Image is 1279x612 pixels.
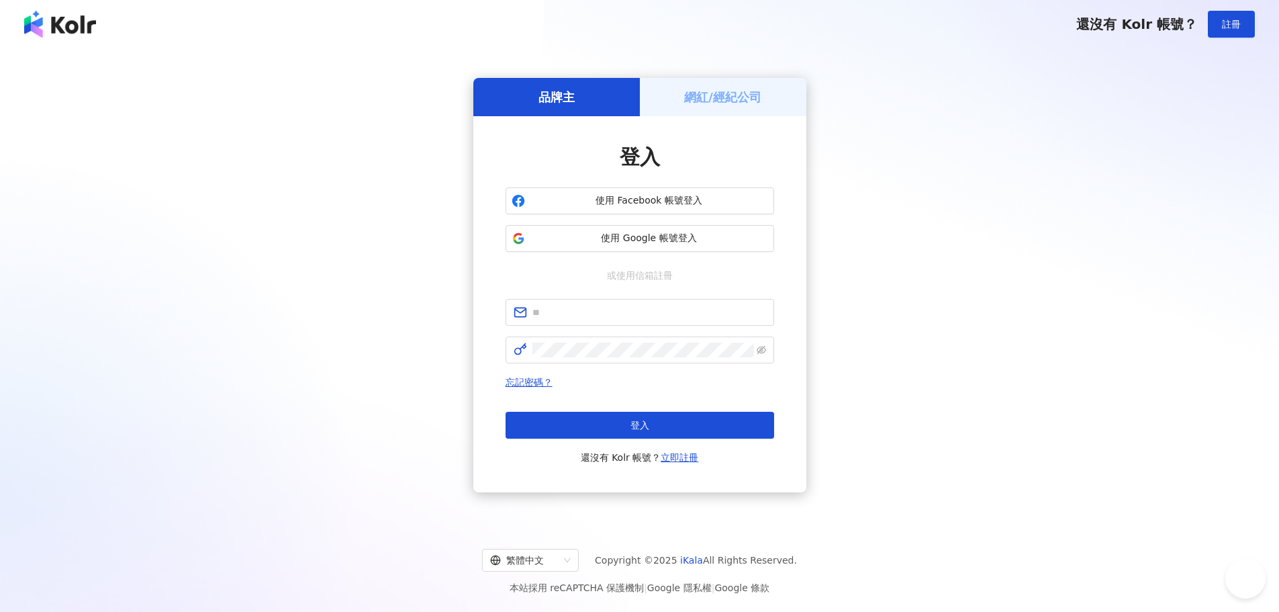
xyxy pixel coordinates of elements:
[24,11,96,38] img: logo
[490,550,559,571] div: 繁體中文
[538,89,575,105] h5: 品牌主
[647,582,712,593] a: Google 隱私權
[1225,558,1266,599] iframe: Help Scout Beacon - Open
[598,268,682,283] span: 或使用信箱註冊
[644,582,647,593] span: |
[530,232,768,245] span: 使用 Google 帳號登入
[506,225,774,252] button: 使用 Google 帳號登入
[1208,11,1255,38] button: 註冊
[620,145,660,169] span: 登入
[506,377,553,388] a: 忘記密碼？
[680,555,703,566] a: iKala
[1222,19,1241,30] span: 註冊
[757,345,766,355] span: eye-invisible
[714,582,769,593] a: Google 條款
[595,552,797,568] span: Copyright © 2025 All Rights Reserved.
[581,449,699,466] span: 還沒有 Kolr 帳號？
[630,420,649,431] span: 登入
[510,580,769,596] span: 本站採用 reCAPTCHA 保護機制
[661,452,698,463] a: 立即註冊
[506,187,774,214] button: 使用 Facebook 帳號登入
[684,89,761,105] h5: 網紅/經紀公司
[712,582,715,593] span: |
[530,194,768,208] span: 使用 Facebook 帳號登入
[1076,16,1197,32] span: 還沒有 Kolr 帳號？
[506,412,774,439] button: 登入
